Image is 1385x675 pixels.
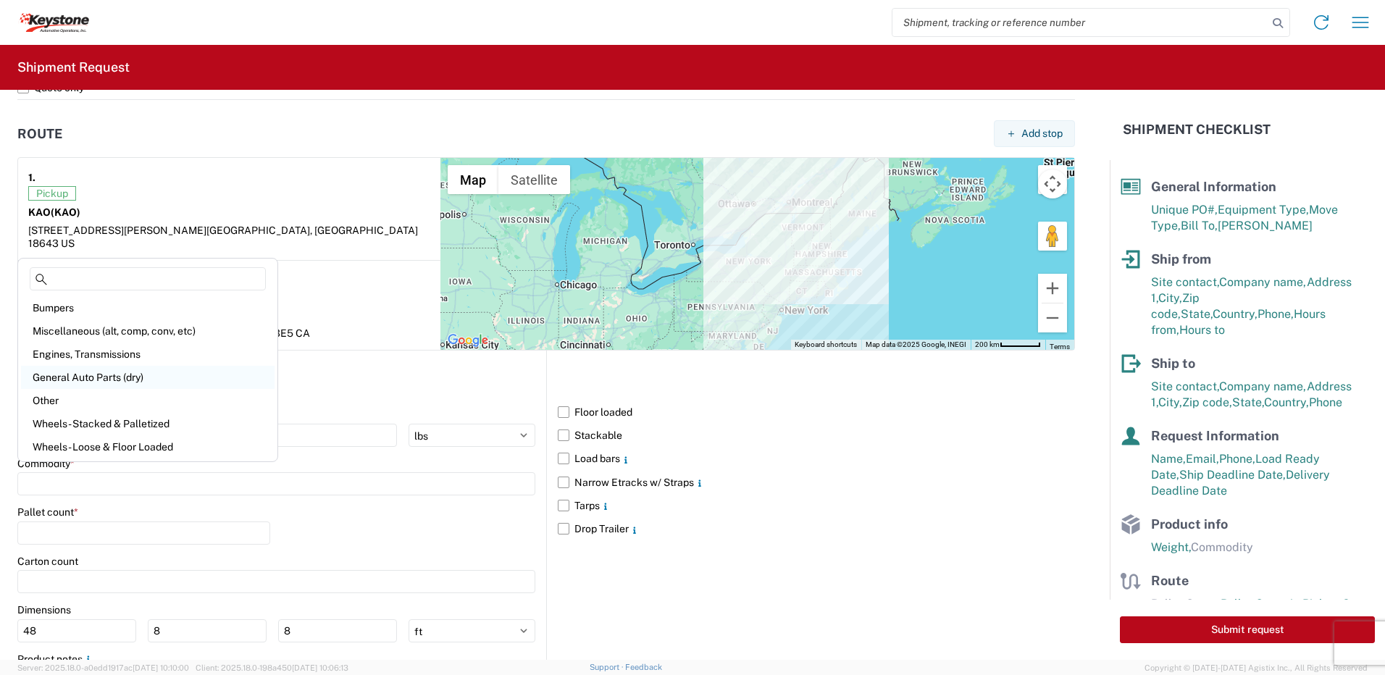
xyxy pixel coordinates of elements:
span: Name, [1151,452,1186,466]
h2: Shipment Request [17,59,130,76]
span: Hours to [1179,323,1225,337]
div: Miscellaneous (alt, comp, conv, etc) [21,319,275,343]
button: Map Scale: 200 km per 53 pixels [971,340,1045,350]
span: Copyright © [DATE]-[DATE] Agistix Inc., All Rights Reserved [1145,661,1368,674]
label: Commodity [17,457,75,470]
span: Pallet Count, [1151,597,1221,611]
button: Show satellite imagery [498,165,570,194]
span: Map data ©2025 Google, INEGI [866,340,966,348]
button: Submit request [1120,616,1375,643]
div: Engines, Transmissions [21,343,275,366]
span: Ship to [1151,356,1195,371]
label: Pallet count [17,506,78,519]
label: Tarps [558,494,1075,517]
img: Google [444,331,492,350]
div: Other [21,389,275,412]
label: Dimensions [17,603,71,616]
span: Phone, [1258,307,1294,321]
span: Weight, [1151,540,1191,554]
button: Map camera controls [1038,169,1067,198]
a: Support [590,663,626,671]
a: Open this area in Google Maps (opens a new window) [444,331,492,350]
span: Client: 2025.18.0-198a450 [196,663,348,672]
span: State, [1232,395,1264,409]
span: Ship Deadline Date, [1179,468,1286,482]
button: Drag Pegman onto the map to open Street View [1038,222,1067,251]
span: Country, [1264,395,1309,409]
span: Phone, [1219,452,1255,466]
div: Bumpers [21,296,275,319]
a: Feedback [625,663,662,671]
span: [GEOGRAPHIC_DATA], [GEOGRAPHIC_DATA] 18643 US [28,225,418,249]
span: [DATE] 10:06:13 [292,663,348,672]
span: Route [1151,573,1189,588]
span: Commodity [1191,540,1253,554]
span: Pallet Count in Pickup Stops equals Pallet Count in delivery stops [1151,597,1374,626]
button: Toggle fullscreen view [1038,165,1067,194]
span: Zip code, [1182,395,1232,409]
span: [DATE] 10:10:00 [133,663,189,672]
span: Add stop [1021,127,1063,141]
strong: 1. [28,168,35,186]
span: Server: 2025.18.0-a0edd1917ac [17,663,189,672]
span: City, [1158,291,1182,305]
span: (KAO) [51,206,80,218]
input: W [148,619,267,642]
button: Add stop [994,120,1075,147]
span: Country, [1213,307,1258,321]
label: Drop Trailer [558,517,1075,540]
label: Stackable [558,424,1075,447]
a: Terms [1050,343,1070,351]
span: 200 km [975,340,1000,348]
h2: Shipment Checklist [1123,121,1271,138]
label: Narrow Etracks w/ Straps [558,471,1075,494]
span: State, [1181,307,1213,321]
div: Wheels - Stacked & Palletized [21,412,275,435]
label: Carton count [17,555,78,568]
span: City, [1158,395,1182,409]
button: Keyboard shortcuts [795,340,857,350]
span: [STREET_ADDRESS][PERSON_NAME] [28,225,206,236]
span: Company name, [1219,275,1307,289]
div: Wheels - Loose & Floor Loaded [21,435,275,458]
input: H [278,619,397,642]
span: Equipment Type, [1218,203,1309,217]
span: Unique PO#, [1151,203,1218,217]
span: Site contact, [1151,380,1219,393]
strong: KAO [28,206,80,218]
span: Product info [1151,516,1228,532]
span: Email, [1186,452,1219,466]
button: Zoom out [1038,303,1067,332]
h2: Route [17,127,62,141]
input: L [17,619,136,642]
span: Pickup [28,186,76,201]
span: [PERSON_NAME] [1218,219,1313,232]
span: Ship from [1151,251,1211,267]
input: Shipment, tracking or reference number [892,9,1268,36]
span: Phone [1309,395,1342,409]
span: Company name, [1219,380,1307,393]
span: Request Information [1151,428,1279,443]
label: Load bars [558,447,1075,470]
span: Bill To, [1181,219,1218,232]
span: General Information [1151,179,1276,194]
label: Floor loaded [558,401,1075,424]
button: Show street map [448,165,498,194]
label: Product notes [17,653,94,666]
span: Site contact, [1151,275,1219,289]
div: General Auto Parts (dry) [21,366,275,389]
button: Zoom in [1038,274,1067,303]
